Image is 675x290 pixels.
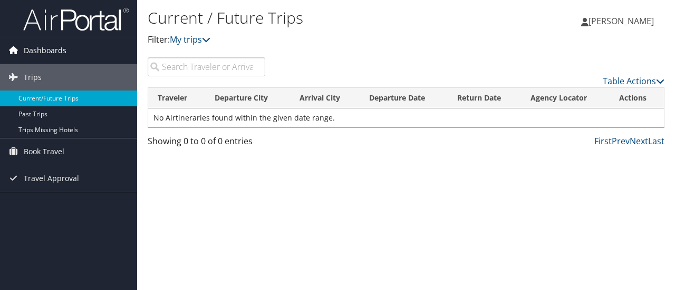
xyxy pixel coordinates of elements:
span: Travel Approval [24,165,79,192]
span: Book Travel [24,138,64,165]
a: Prev [612,135,630,147]
input: Search Traveler or Arrival City [148,57,265,76]
th: Return Date: activate to sort column ascending [448,88,522,108]
img: airportal-logo.png [23,7,129,32]
a: Table Actions [603,75,664,87]
span: Dashboards [24,37,66,64]
div: Showing 0 to 0 of 0 entries [148,135,265,153]
a: Last [648,135,664,147]
a: Next [630,135,648,147]
span: Trips [24,64,42,91]
th: Arrival City: activate to sort column ascending [290,88,360,108]
a: First [594,135,612,147]
a: [PERSON_NAME] [581,5,664,37]
p: Filter: [148,33,492,47]
td: No Airtineraries found within the given date range. [148,108,664,127]
th: Traveler: activate to sort column ascending [148,88,205,108]
h1: Current / Future Trips [148,7,492,29]
th: Departure City: activate to sort column ascending [205,88,290,108]
span: [PERSON_NAME] [589,15,654,27]
a: My trips [170,34,210,45]
th: Agency Locator: activate to sort column ascending [521,88,610,108]
th: Departure Date: activate to sort column descending [360,88,448,108]
th: Actions [610,88,664,108]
